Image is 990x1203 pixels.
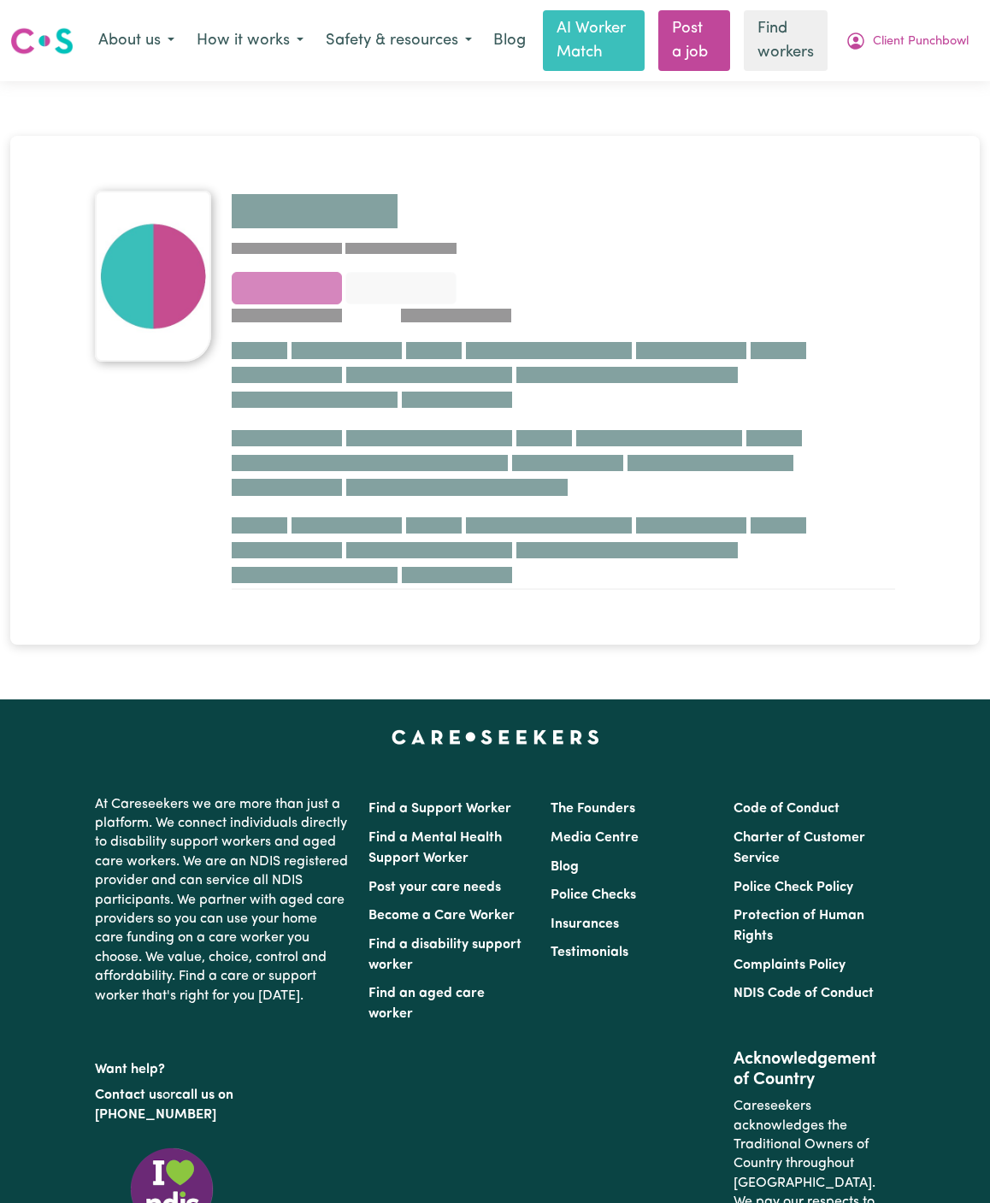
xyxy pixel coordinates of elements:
a: Police Checks [551,888,636,902]
a: Find a disability support worker [368,938,522,972]
a: The Founders [551,802,635,816]
button: Safety & resources [315,23,483,59]
a: Find a Support Worker [368,802,511,816]
a: NDIS Code of Conduct [734,987,874,1000]
a: Find a Mental Health Support Worker [368,831,502,865]
a: Post your care needs [368,881,501,894]
a: Blog [483,22,536,60]
a: Post a job [658,10,730,71]
a: Code of Conduct [734,802,840,816]
h2: Acknowledgement of Country [734,1049,895,1090]
a: Careseekers home page [392,730,599,744]
a: Blog [551,860,579,874]
button: My Account [834,23,980,59]
a: Find an aged care worker [368,987,485,1021]
a: Insurances [551,917,619,931]
a: Media Centre [551,831,639,845]
a: Protection of Human Rights [734,909,864,943]
p: Want help? [95,1053,348,1079]
a: Complaints Policy [734,958,846,972]
button: How it works [186,23,315,59]
span: Client Punchbowl [873,32,969,51]
a: AI Worker Match [543,10,645,71]
img: Careseekers logo [10,26,74,56]
a: Contact us [95,1088,162,1102]
a: Become a Care Worker [368,909,515,923]
p: or [95,1079,348,1131]
a: Charter of Customer Service [734,831,865,865]
a: call us on [PHONE_NUMBER] [95,1088,233,1121]
a: Police Check Policy [734,881,853,894]
a: Find workers [744,10,828,71]
button: About us [87,23,186,59]
p: At Careseekers we are more than just a platform. We connect individuals directly to disability su... [95,788,348,1012]
a: Careseekers logo [10,21,74,61]
a: Testimonials [551,946,628,959]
